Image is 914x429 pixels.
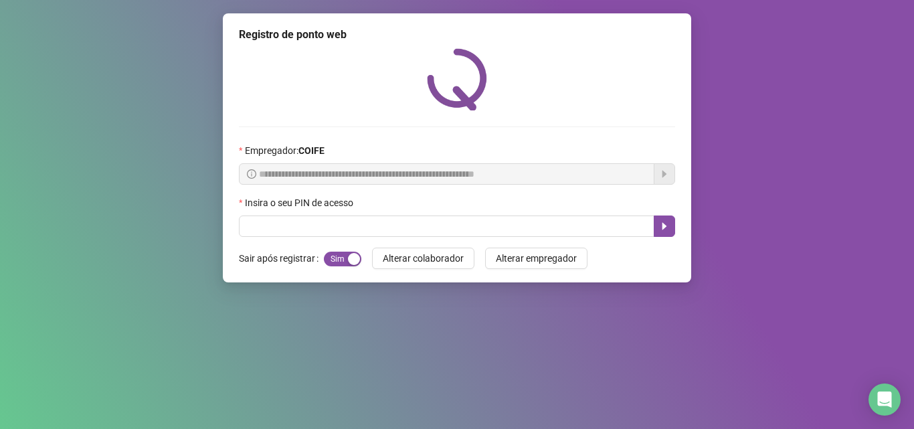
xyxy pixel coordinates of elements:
[427,48,487,110] img: QRPoint
[496,251,577,266] span: Alterar empregador
[659,221,670,232] span: caret-right
[247,169,256,179] span: info-circle
[383,251,464,266] span: Alterar colaborador
[245,143,325,158] span: Empregador :
[485,248,587,269] button: Alterar empregador
[372,248,474,269] button: Alterar colaborador
[869,383,901,416] div: Open Intercom Messenger
[239,27,675,43] div: Registro de ponto web
[298,145,325,156] strong: COIFE
[239,248,324,269] label: Sair após registrar
[239,195,362,210] label: Insira o seu PIN de acesso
